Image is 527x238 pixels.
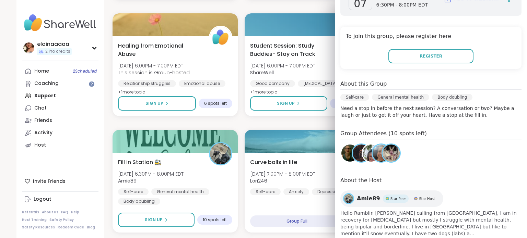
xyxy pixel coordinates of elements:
button: Sign Up [118,96,196,111]
a: Home2Scheduled [22,65,98,77]
span: [DATE] 6:30PM - 8:00PM EDT [118,171,184,177]
button: Sign Up [118,213,195,227]
div: elainaaaaa [37,40,72,48]
a: Logout [22,193,98,205]
a: Safety Policy [49,217,74,222]
a: Chat [22,102,98,114]
a: Blog [87,225,95,230]
div: Emotional abuse [179,80,225,87]
div: Activity [34,129,52,136]
img: Star Peer [386,197,389,200]
span: Sign Up [277,100,295,107]
div: Group Full [250,215,344,227]
b: Amie89 [118,177,137,184]
div: Invite Friends [22,175,98,187]
div: Friends [34,117,52,124]
a: laurareidwitt [362,143,381,163]
div: Logout [34,196,51,203]
a: lyssa [352,143,371,163]
b: Lori246 [250,177,267,184]
span: Star Host [419,196,435,201]
img: laurareidwitt [363,145,380,162]
img: Star Host [414,197,418,200]
h4: About this Group [340,80,387,88]
div: Coaching [34,80,59,87]
div: Good company [250,80,295,87]
img: bookstar [341,145,359,162]
a: Amie89Amie89Star PeerStar PeerStar HostStar Host [340,190,443,207]
span: Student Session: Study Buddies- Stay on Track [250,42,333,58]
div: Home [34,68,49,75]
button: Sign Up [250,96,327,111]
a: FAQ [61,210,68,215]
button: Register [388,49,473,63]
img: PinkOnyx [383,145,400,162]
div: [MEDICAL_DATA] [298,80,343,87]
div: General mental health [372,94,429,101]
span: [DATE] 6:00PM - 7:00PM EDT [250,62,315,69]
span: Curve balls in life [250,158,297,166]
div: Anxiety [283,188,309,195]
img: Amie89 [210,143,231,164]
span: Amie89 [357,195,380,203]
span: 10 spots left [203,217,227,223]
span: Sign Up [145,100,163,107]
img: lyssa [353,145,370,162]
h4: Group Attendees (10 spots left) [340,129,522,139]
span: Healing from Emotional Abuse [118,42,201,58]
img: elainaaaaa [23,42,34,53]
a: Activity [22,127,98,139]
div: Self-care [118,188,149,195]
span: 6:30PM - 8:00PM EDT [376,2,428,9]
div: Self-care [250,188,281,195]
span: 6 spots left [204,101,227,106]
div: Body doubling [118,198,160,205]
img: ShareWell Nav Logo [22,11,98,35]
span: Sign Up [145,217,163,223]
img: Amie89 [344,194,353,203]
div: Body doubling [432,94,472,101]
span: Hello Ramblin [PERSON_NAME] calling from [GEOGRAPHIC_DATA], I am in recovery for [MEDICAL_DATA] b... [340,210,522,237]
span: Fill in Station 🚉 [118,158,161,166]
a: Friends [22,114,98,127]
a: Redeem Code [58,225,84,230]
a: Host Training [22,217,47,222]
span: [DATE] 6:00PM - 7:00PM EDT [118,62,190,69]
a: Safety Resources [22,225,55,230]
span: Star Peer [390,196,406,201]
a: Host [22,139,98,151]
iframe: Spotlight [89,81,94,87]
div: Depression [312,188,346,195]
span: 2 Scheduled [73,68,97,74]
div: Self-care [340,94,369,101]
a: Monica2025 [372,143,391,163]
div: Relationship struggles [118,80,176,87]
span: [DATE] 7:00PM - 8:00PM EDT [250,171,315,177]
b: ShareWell [250,69,274,76]
div: General mental health [151,188,209,195]
img: Monica2025 [373,145,390,162]
div: Chat [34,105,47,112]
a: Referrals [22,210,39,215]
h4: About the Host [340,176,522,186]
span: 2 Pro credits [45,49,70,54]
a: Coaching [22,77,98,90]
div: Host [34,142,46,149]
a: Help [71,210,79,215]
a: About Us [42,210,58,215]
a: bookstar [340,143,360,163]
span: Register [420,53,442,59]
img: ShareWell [210,27,231,48]
a: PinkOnyx [382,143,401,163]
p: Need a stop in before the next session? A conversation or two? Maybe a laugh or just to get it of... [340,105,522,118]
span: This session is Group-hosted [118,69,190,76]
h4: To join this group, please register here [346,32,516,42]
